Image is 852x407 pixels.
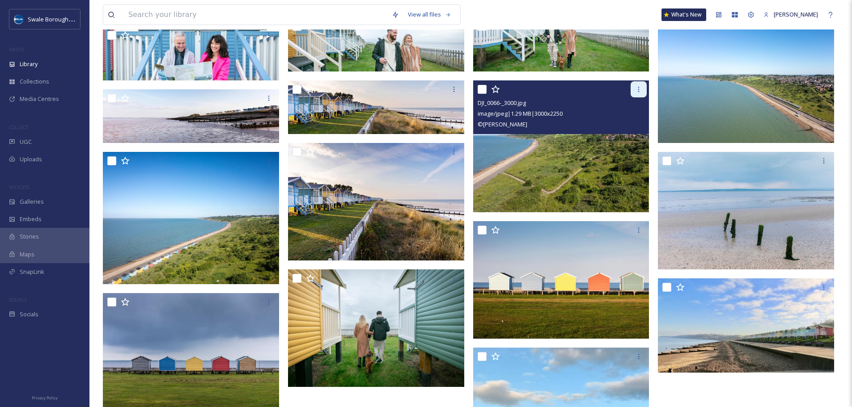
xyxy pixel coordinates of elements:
[288,269,464,387] img: _S5_0040.jpg
[288,143,464,260] img: _DS_9208-_3000.jpg
[288,80,466,134] img: _DS_9208-web_banner.jpg
[20,310,38,319] span: Socials
[759,6,822,23] a: [PERSON_NAME]
[9,184,30,190] span: WIDGETS
[20,155,42,164] span: Uploads
[20,250,34,259] span: Maps
[32,395,58,401] span: Privacy Policy
[103,26,281,80] img: _S5_0102-web_banner.jpg
[473,221,649,339] img: _DS_9194-_3000.jpg
[20,77,49,86] span: Collections
[103,152,279,284] img: DJI_0051-_3000.jpg
[9,124,28,130] span: COLLECT
[20,95,59,103] span: Media Centres
[28,15,89,23] span: Swale Borough Council
[20,215,42,223] span: Embeds
[103,89,281,143] img: _DS_9212-web_banner.jpg
[478,99,526,107] span: DJI_0066-_3000.jpg
[20,60,38,68] span: Library
[9,296,27,303] span: SOCIALS
[32,392,58,403] a: Privacy Policy
[20,197,44,206] span: Galleries
[403,6,456,23] a: View all files
[20,268,44,276] span: SnapLink
[478,120,527,128] span: © [PERSON_NAME]
[658,11,834,143] img: DJI_0056-_3000.jpg
[774,10,818,18] span: [PERSON_NAME]
[9,46,25,53] span: MEDIA
[658,278,834,373] img: Minster Beach Huts 2019.jpg
[14,15,23,24] img: Swale-Borough-Council-default-social-image.png
[473,17,651,71] img: _S5_0073-web_banner.jpg
[20,138,32,146] span: UGC
[478,109,563,117] span: image/jpeg | 1.29 MB | 3000 x 2250
[661,8,706,21] a: What's New
[473,80,649,213] img: DJI_0066-_3000.jpg
[20,232,39,241] span: Stories
[658,152,834,269] img: _K4_0905-_3000.jpg
[288,17,466,71] img: _S5_0084_1-web_banner.jpg
[124,5,387,25] input: Search your library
